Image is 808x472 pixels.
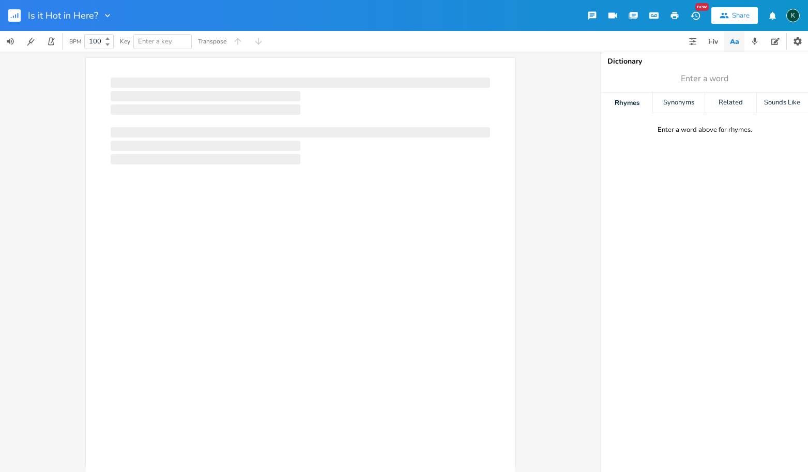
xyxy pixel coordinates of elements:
div: Dictionary [607,58,802,65]
span: Enter a key [138,37,172,46]
div: Share [732,11,750,20]
button: Share [711,7,758,24]
div: Transpose [198,38,226,44]
div: Koval [786,9,800,22]
div: Synonyms [653,93,704,113]
button: New [685,6,706,25]
div: Rhymes [601,93,652,113]
span: Enter a word [681,73,728,85]
span: Is it Hot in Here? [28,11,98,20]
div: BPM [69,39,81,44]
div: Key [120,38,130,44]
div: Enter a word above for rhymes. [658,126,752,134]
button: K [786,4,800,27]
div: New [695,3,709,11]
div: Related [705,93,756,113]
div: Sounds Like [757,93,808,113]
